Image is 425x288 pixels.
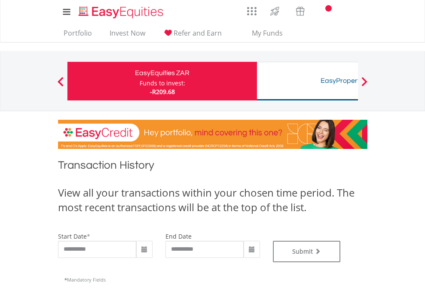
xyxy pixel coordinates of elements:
img: vouchers-v2.svg [293,4,307,18]
a: AppsGrid [242,2,262,16]
label: end date [165,232,192,240]
div: View all your transactions within your chosen time period. The most recent transactions will be a... [58,185,367,215]
label: start date [58,232,87,240]
img: thrive-v2.svg [268,4,282,18]
a: FAQ's and Support [335,2,357,19]
img: grid-menu-icon.svg [247,6,257,16]
button: Previous [52,81,69,90]
span: My Funds [239,27,296,39]
img: EasyCredit Promotion Banner [58,120,367,149]
h1: Transaction History [58,158,367,177]
span: Mandatory Fields [64,276,106,283]
span: Refer and Earn [174,28,222,38]
button: Next [356,81,373,90]
a: Notifications [313,2,335,19]
a: Vouchers [287,2,313,18]
a: Home page [75,2,167,19]
a: My Profile [357,2,379,21]
img: EasyEquities_Logo.png [77,5,167,19]
div: Funds to invest: [140,79,185,88]
div: EasyEquities ZAR [73,67,252,79]
button: Submit [273,241,341,262]
a: Portfolio [60,29,95,42]
a: Invest Now [106,29,149,42]
a: Refer and Earn [159,29,225,42]
span: -R209.68 [150,88,175,96]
